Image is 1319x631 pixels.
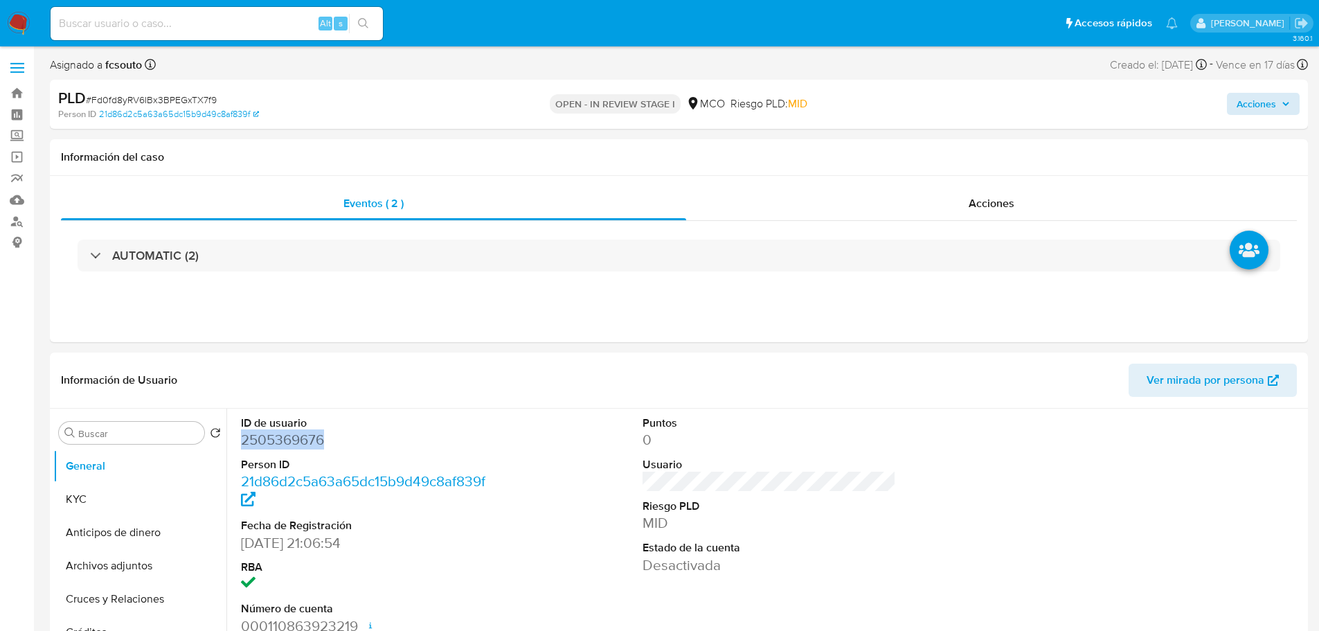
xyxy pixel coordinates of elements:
p: OPEN - IN REVIEW STAGE I [550,94,681,114]
span: Riesgo PLD: [730,96,807,112]
div: MCO [686,96,725,112]
h3: AUTOMATIC (2) [112,248,199,263]
span: Acciones [1237,93,1276,115]
dd: MID [643,513,897,533]
input: Buscar [78,427,199,440]
div: Creado el: [DATE] [1110,55,1207,74]
a: 21d86d2c5a63a65dc15b9d49c8af839f [99,108,259,121]
h1: Información del caso [61,150,1297,164]
span: # Fd0fd8yRV6IBx3BPEGxTX7f9 [86,93,217,107]
dt: RBA [241,560,495,575]
button: KYC [53,483,226,516]
span: MID [788,96,807,112]
dt: Estado de la cuenta [643,540,897,556]
button: Anticipos de dinero [53,516,226,549]
span: Alt [320,17,331,30]
dd: [DATE] 21:06:54 [241,533,495,553]
button: Volver al orden por defecto [210,427,221,443]
button: search-icon [349,14,377,33]
button: General [53,450,226,483]
dt: Puntos [643,416,897,431]
button: Cruces y Relaciones [53,583,226,616]
dt: Fecha de Registración [241,518,495,533]
b: Person ID [58,108,96,121]
b: fcsouto [102,57,142,73]
p: felipe.cayon@mercadolibre.com [1211,17,1289,30]
dd: Desactivada [643,556,897,575]
span: Ver mirada por persona [1147,364,1264,397]
span: - [1210,55,1213,74]
dt: Riesgo PLD [643,499,897,514]
dt: Usuario [643,457,897,472]
button: Buscar [64,427,75,438]
dt: Número de cuenta [241,601,495,616]
button: Ver mirada por persona [1129,364,1297,397]
dt: ID de usuario [241,416,495,431]
a: Notificaciones [1166,17,1178,29]
button: Archivos adjuntos [53,549,226,583]
b: PLD [58,87,86,109]
span: Accesos rápidos [1075,16,1152,30]
dd: 0 [643,430,897,450]
input: Buscar usuario o caso... [51,15,383,33]
h1: Información de Usuario [61,373,177,387]
span: Eventos ( 2 ) [343,195,404,211]
a: 21d86d2c5a63a65dc15b9d49c8af839f [241,471,485,510]
button: Acciones [1227,93,1300,115]
div: AUTOMATIC (2) [78,240,1280,272]
span: Vence en 17 días [1216,57,1295,73]
a: Salir [1294,16,1309,30]
span: s [339,17,343,30]
span: Acciones [969,195,1014,211]
span: Asignado a [50,57,142,73]
dt: Person ID [241,457,495,472]
dd: 2505369676 [241,430,495,450]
